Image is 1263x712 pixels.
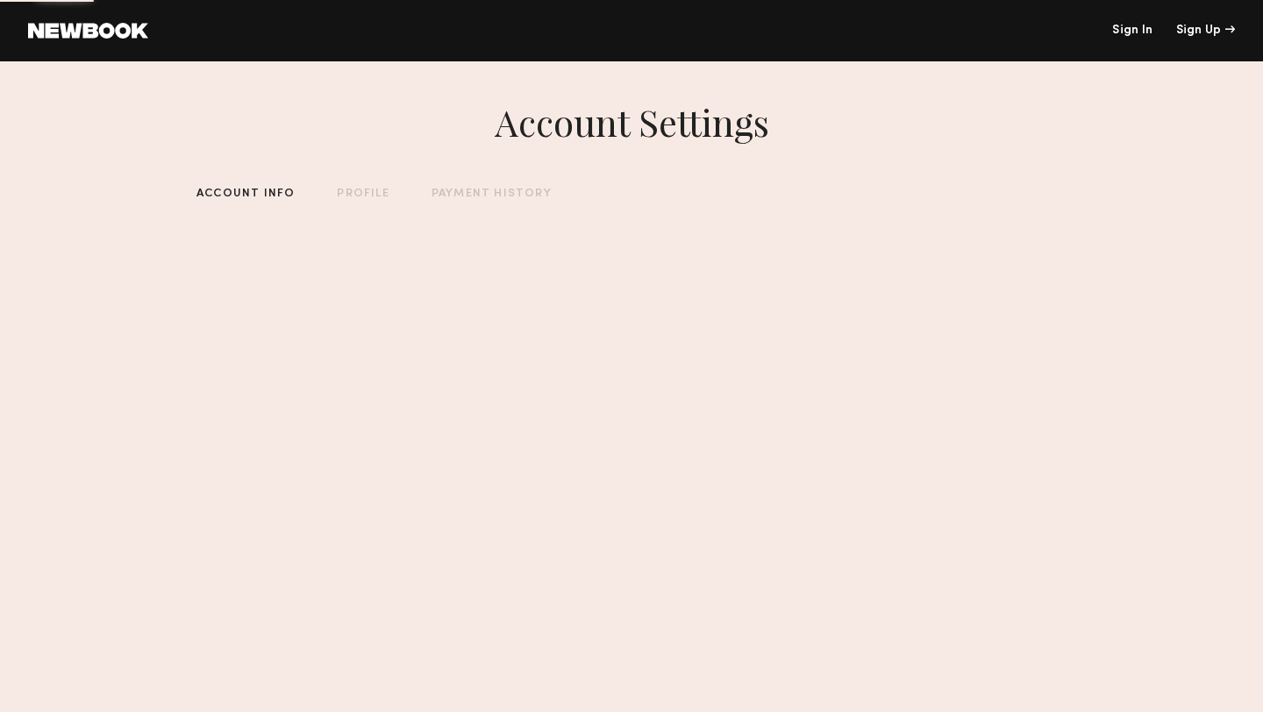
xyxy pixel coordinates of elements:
[196,189,295,200] div: ACCOUNT INFO
[1112,25,1152,37] a: Sign In
[337,189,389,200] div: PROFILE
[495,97,769,146] div: Account Settings
[1176,25,1235,37] div: Sign Up
[432,189,552,200] div: PAYMENT HISTORY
